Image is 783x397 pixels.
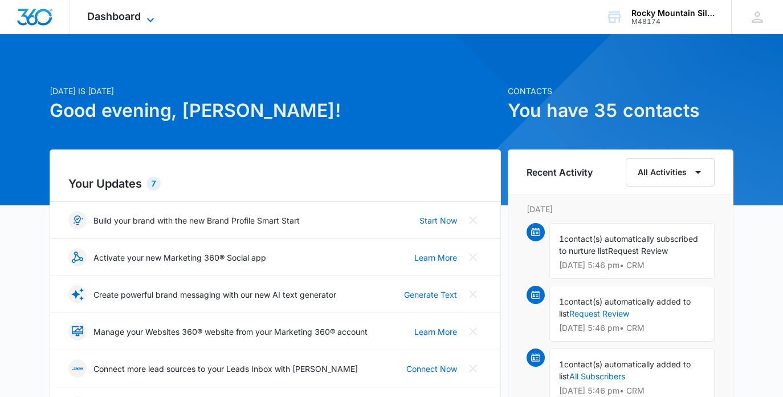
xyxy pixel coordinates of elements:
[569,309,629,318] a: Request Review
[464,359,482,378] button: Close
[93,289,336,301] p: Create powerful brand messaging with our new AI text generator
[508,85,733,97] p: Contacts
[406,363,457,375] a: Connect Now
[559,261,705,269] p: [DATE] 5:46 pm • CRM
[464,248,482,266] button: Close
[559,387,705,395] p: [DATE] 5:46 pm • CRM
[559,324,705,332] p: [DATE] 5:46 pm • CRM
[93,326,368,338] p: Manage your Websites 360® website from your Marketing 360® account
[414,252,457,264] a: Learn More
[50,97,501,124] h1: Good evening, [PERSON_NAME]!
[87,10,141,22] span: Dashboard
[93,363,358,375] p: Connect more lead sources to your Leads Inbox with [PERSON_NAME]
[50,85,501,97] p: [DATE] is [DATE]
[626,158,715,187] button: All Activities
[559,234,564,244] span: 1
[404,289,457,301] a: Generate Text
[559,359,691,381] span: contact(s) automatically added to list
[464,322,482,341] button: Close
[559,297,691,318] span: contact(s) automatically added to list
[608,246,668,256] span: Request Review
[508,97,733,124] h1: You have 35 contacts
[93,252,266,264] p: Activate your new Marketing 360® Social app
[68,175,482,192] h2: Your Updates
[419,214,457,226] a: Start Now
[146,177,161,191] div: 7
[527,203,715,215] p: [DATE]
[559,234,698,256] span: contact(s) automatically subscribed to nurture list
[559,297,564,306] span: 1
[631,9,715,18] div: account name
[631,18,715,26] div: account id
[569,371,625,381] a: All Subscribers
[93,214,300,226] p: Build your brand with the new Brand Profile Smart Start
[559,359,564,369] span: 1
[414,326,457,338] a: Learn More
[464,211,482,229] button: Close
[527,165,593,179] h6: Recent Activity
[464,285,482,303] button: Close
